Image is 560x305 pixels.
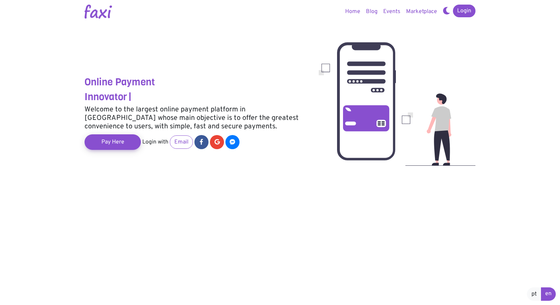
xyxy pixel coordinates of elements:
span: Innovator [85,90,127,103]
a: Login [453,5,475,17]
a: Pay Here [85,134,141,150]
h3: Online Payment [85,76,308,88]
a: pt [527,287,541,301]
a: Blog [363,5,380,19]
a: Events [380,5,403,19]
img: Logotipo Faxi Online [85,5,112,19]
a: Marketplace [403,5,440,19]
a: en [541,287,556,301]
h5: Welcome to the largest online payment platform in [GEOGRAPHIC_DATA] whose main objective is to of... [85,105,308,131]
a: Email [170,135,193,149]
span: Login with [142,139,168,146]
a: Home [342,5,363,19]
